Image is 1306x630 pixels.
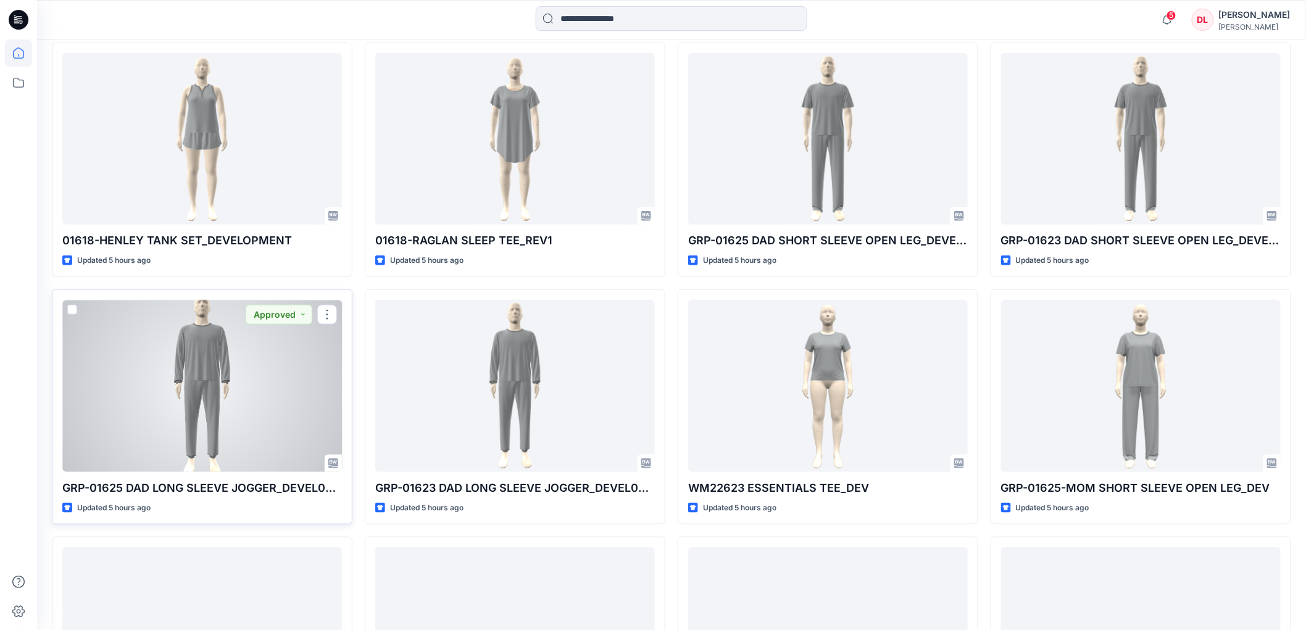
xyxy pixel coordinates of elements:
[1219,7,1291,22] div: [PERSON_NAME]
[1001,300,1281,471] a: GRP-01625-MOM SHORT SLEEVE OPEN LEG_DEV
[1219,22,1291,31] div: [PERSON_NAME]
[62,232,342,249] p: 01618-HENLEY TANK SET_DEVELOPMENT
[375,232,655,249] p: 01618-RAGLAN SLEEP TEE_REV1
[1001,479,1281,497] p: GRP-01625-MOM SHORT SLEEVE OPEN LEG_DEV
[62,300,342,471] a: GRP-01625 DAD LONG SLEEVE JOGGER_DEVEL0PMENT
[77,254,151,267] p: Updated 5 hours ago
[703,502,776,515] p: Updated 5 hours ago
[688,300,968,471] a: WM22623 ESSENTIALS TEE_DEV
[688,479,968,497] p: WM22623 ESSENTIALS TEE_DEV
[1001,232,1281,249] p: GRP-01623 DAD SHORT SLEEVE OPEN LEG_DEVELOPMENT
[1167,10,1176,20] span: 5
[62,479,342,497] p: GRP-01625 DAD LONG SLEEVE JOGGER_DEVEL0PMENT
[375,53,655,225] a: 01618-RAGLAN SLEEP TEE_REV1
[375,300,655,471] a: GRP-01623 DAD LONG SLEEVE JOGGER_DEVEL0PMENT
[62,53,342,225] a: 01618-HENLEY TANK SET_DEVELOPMENT
[703,254,776,267] p: Updated 5 hours ago
[390,502,464,515] p: Updated 5 hours ago
[688,53,968,225] a: GRP-01625 DAD SHORT SLEEVE OPEN LEG_DEVELOPMENT
[77,502,151,515] p: Updated 5 hours ago
[1016,254,1089,267] p: Updated 5 hours ago
[1192,9,1214,31] div: DL
[1001,53,1281,225] a: GRP-01623 DAD SHORT SLEEVE OPEN LEG_DEVELOPMENT
[375,479,655,497] p: GRP-01623 DAD LONG SLEEVE JOGGER_DEVEL0PMENT
[688,232,968,249] p: GRP-01625 DAD SHORT SLEEVE OPEN LEG_DEVELOPMENT
[390,254,464,267] p: Updated 5 hours ago
[1016,502,1089,515] p: Updated 5 hours ago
